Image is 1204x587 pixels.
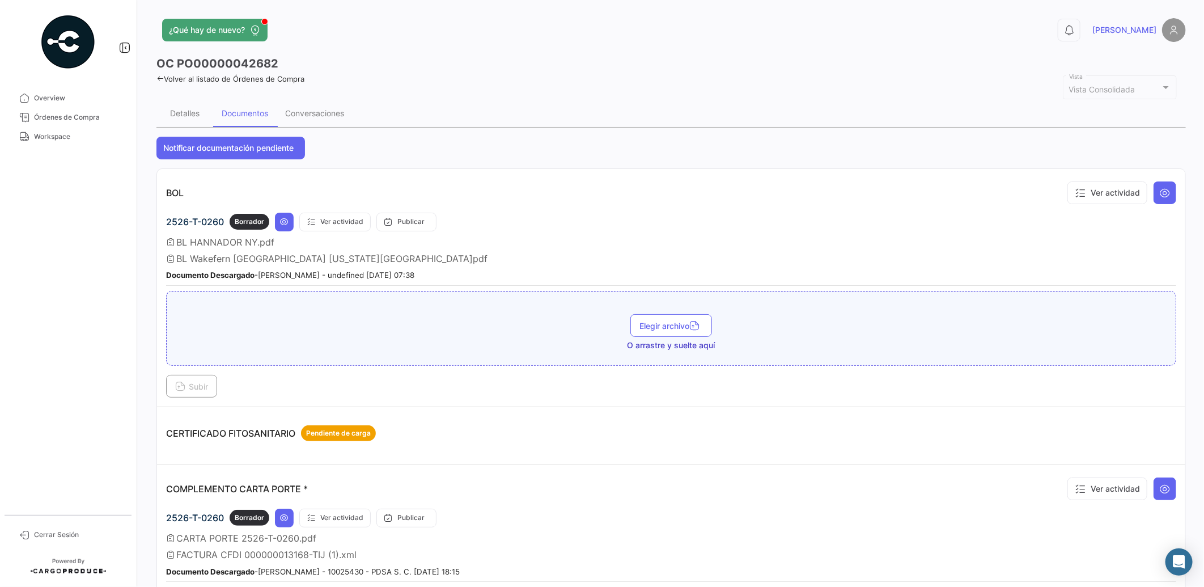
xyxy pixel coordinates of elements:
b: Documento Descargado [166,271,255,280]
span: [PERSON_NAME] [1092,24,1156,36]
button: Ver actividad [1067,478,1147,500]
span: Pendiente de carga [306,428,371,438]
div: Detalles [170,108,200,118]
span: Subir [175,382,208,391]
span: Borrador [235,513,264,523]
span: 2526-T-0260 [166,512,224,523]
span: ¿Qué hay de nuevo? [169,24,245,36]
span: CARTA PORTE 2526-T-0260.pdf [176,533,316,544]
button: Publicar [376,213,436,231]
div: Abrir Intercom Messenger [1165,548,1193,576]
span: 2526-T-0260 [166,216,224,227]
a: Workspace [9,127,127,146]
a: Volver al listado de Órdenes de Compra [156,74,304,83]
mat-select-trigger: Vista Consolidada [1069,85,1135,94]
span: Overview [34,93,122,103]
p: BOL [166,187,184,199]
p: CERTIFICADO FITOSANITARIO [166,425,376,441]
button: Elegir archivo [630,314,712,337]
button: Ver actividad [299,509,371,527]
span: BL HANNADOR NY.pdf [176,237,274,248]
button: Subir [166,375,217,398]
p: COMPLEMENTO CARTA PORTE * [166,483,308,495]
img: powered-by.png [40,14,96,70]
img: placeholder-user.png [1162,18,1186,42]
button: ¿Qué hay de nuevo? [162,19,268,41]
span: FACTURA CFDI 000000013168-TIJ (1).xml [176,549,357,560]
button: Notificar documentación pendiente [156,137,305,159]
small: - [PERSON_NAME] - undefined [DATE] 07:38 [166,271,414,280]
a: Órdenes de Compra [9,108,127,127]
span: Órdenes de Compra [34,112,122,123]
b: Documento Descargado [166,567,255,576]
div: Conversaciones [285,108,344,118]
span: Cerrar Sesión [34,530,122,540]
button: Ver actividad [1067,181,1147,204]
button: Publicar [376,509,436,527]
div: Documentos [222,108,268,118]
h3: OC PO00000042682 [156,56,278,71]
span: Elegir archivo [639,321,703,331]
a: Overview [9,88,127,108]
span: BL Wakefern [GEOGRAPHIC_DATA] [US_STATE][GEOGRAPHIC_DATA]pdf [176,253,487,264]
small: - [PERSON_NAME] - 10025430 - PDSA S. C. [DATE] 18:15 [166,567,460,576]
button: Ver actividad [299,213,371,231]
span: O arrastre y suelte aquí [628,340,715,351]
span: Borrador [235,217,264,227]
span: Workspace [34,132,122,142]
